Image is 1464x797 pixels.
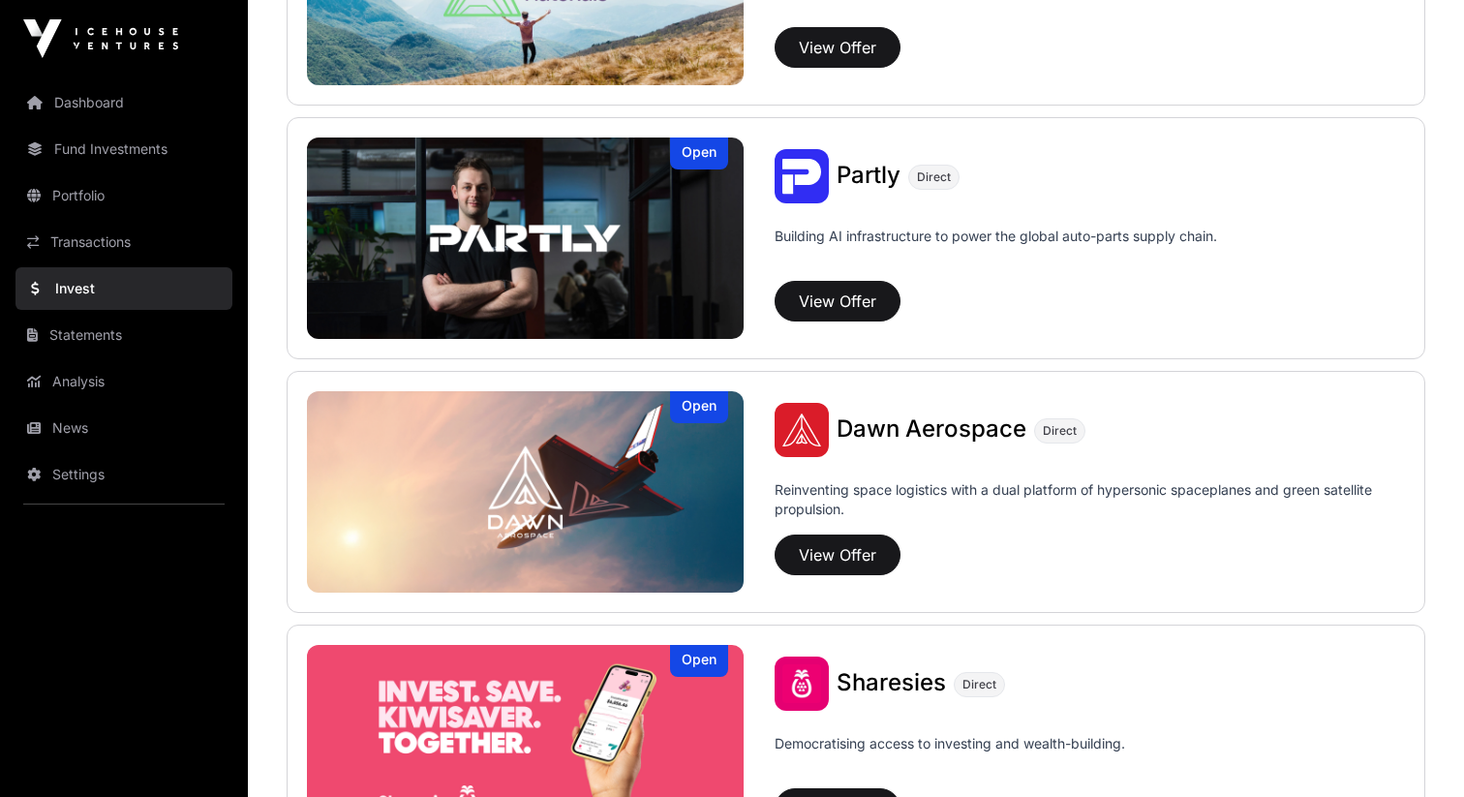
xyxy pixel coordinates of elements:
a: Portfolio [15,174,232,217]
a: Dawn AerospaceOpen [307,391,744,593]
span: Direct [917,169,951,185]
a: News [15,407,232,449]
span: Dawn Aerospace [837,414,1026,443]
iframe: Chat Widget [1367,704,1464,797]
span: Direct [1043,423,1077,439]
p: Democratising access to investing and wealth-building. [775,734,1125,781]
div: Open [670,645,728,677]
a: Fund Investments [15,128,232,170]
span: Partly [837,161,900,189]
p: Reinventing space logistics with a dual platform of hypersonic spaceplanes and green satellite pr... [775,480,1405,527]
a: Partly [837,164,900,189]
span: Sharesies [837,668,946,696]
span: Direct [962,677,996,692]
a: Dashboard [15,81,232,124]
img: Dawn Aerospace [775,403,829,457]
a: Statements [15,314,232,356]
img: Dawn Aerospace [307,391,744,593]
a: Invest [15,267,232,310]
p: Building AI infrastructure to power the global auto-parts supply chain. [775,227,1217,273]
img: Icehouse Ventures Logo [23,19,178,58]
img: Partly [307,138,744,339]
a: Sharesies [837,671,946,696]
img: Sharesies [775,657,829,711]
button: View Offer [775,27,900,68]
a: Dawn Aerospace [837,417,1026,443]
div: Open [670,138,728,169]
a: PartlyOpen [307,138,744,339]
div: Open [670,391,728,423]
button: View Offer [775,535,900,575]
a: Settings [15,453,232,496]
a: Analysis [15,360,232,403]
button: View Offer [775,281,900,322]
a: Transactions [15,221,232,263]
img: Partly [775,149,829,203]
